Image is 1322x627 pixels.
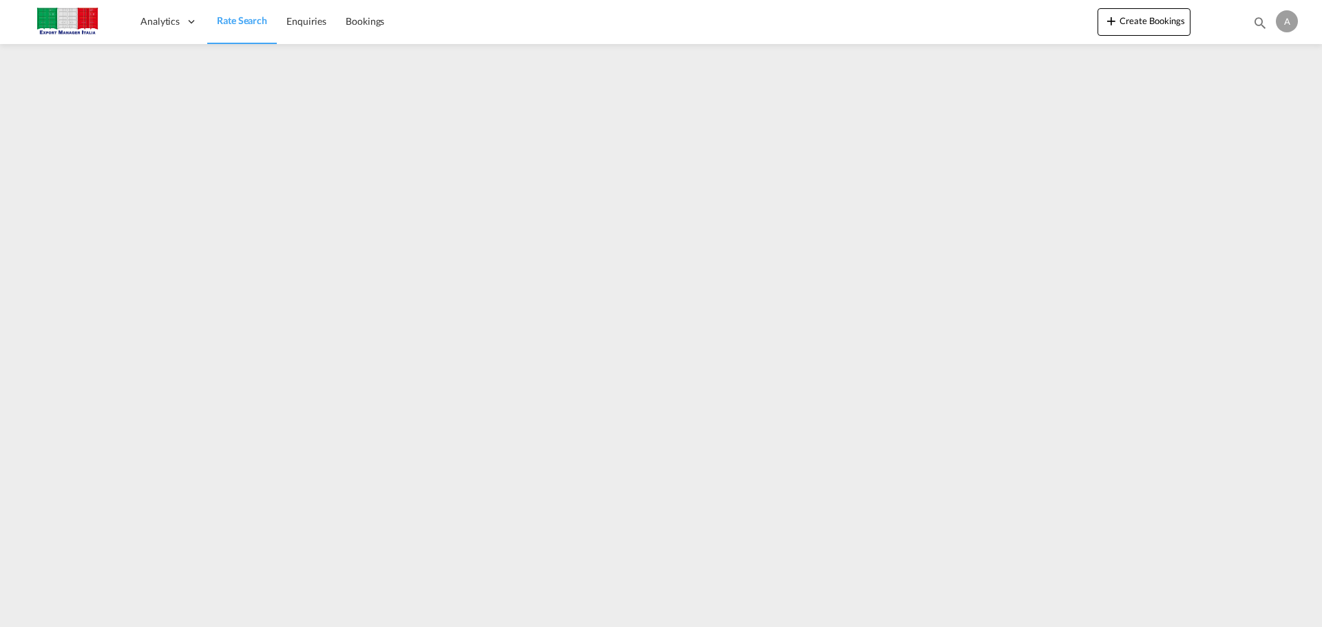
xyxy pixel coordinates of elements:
button: icon-plus 400-fgCreate Bookings [1098,8,1190,36]
span: Enquiries [286,15,326,27]
span: Bookings [346,15,384,27]
img: 51022700b14f11efa3148557e262d94e.jpg [21,6,114,37]
span: Rate Search [217,14,267,26]
div: A [1276,10,1298,32]
md-icon: icon-magnify [1252,15,1268,30]
span: Analytics [140,14,180,28]
div: icon-magnify [1252,15,1268,36]
md-icon: icon-plus 400-fg [1103,12,1120,29]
